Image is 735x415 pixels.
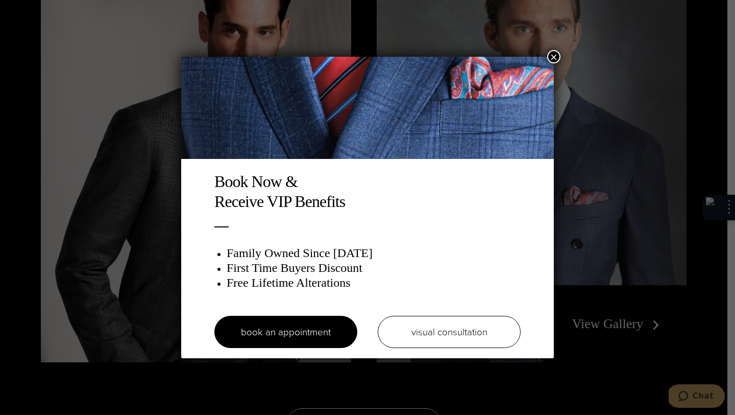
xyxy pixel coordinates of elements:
h3: Family Owned Since [DATE] [227,246,521,261]
h3: Free Lifetime Alterations [227,275,521,290]
h2: Book Now & Receive VIP Benefits [214,172,521,211]
a: visual consultation [378,316,521,348]
h3: First Time Buyers Discount [227,261,521,275]
a: book an appointment [214,316,357,348]
button: Close [547,50,560,63]
span: Chat [24,7,45,16]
